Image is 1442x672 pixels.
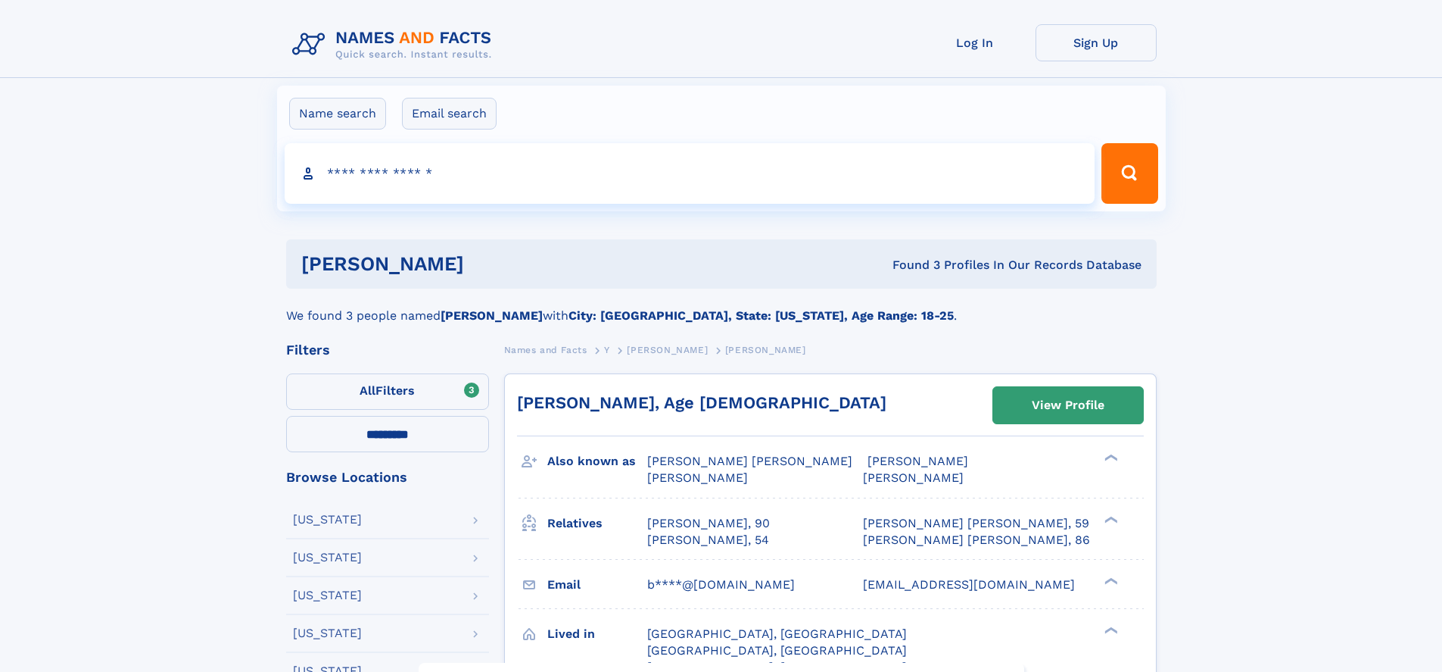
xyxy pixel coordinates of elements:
[1101,514,1119,524] div: ❯
[293,514,362,526] div: [US_STATE]
[647,515,770,532] a: [PERSON_NAME], 90
[286,374,489,410] label: Filters
[647,454,852,468] span: [PERSON_NAME] [PERSON_NAME]
[504,340,587,359] a: Names and Facts
[289,98,386,130] label: Name search
[627,340,708,359] a: [PERSON_NAME]
[286,470,489,484] div: Browse Locations
[1101,453,1119,463] div: ❯
[1032,388,1104,423] div: View Profile
[547,572,647,598] h3: Email
[678,257,1141,273] div: Found 3 Profiles In Our Records Database
[604,340,610,359] a: Y
[1101,576,1119,586] div: ❯
[517,393,886,412] a: [PERSON_NAME], Age [DEMOGRAPHIC_DATA]
[293,627,362,639] div: [US_STATE]
[863,532,1090,549] a: [PERSON_NAME] [PERSON_NAME], 86
[286,343,489,357] div: Filters
[863,577,1075,592] span: [EMAIL_ADDRESS][DOMAIN_NAME]
[568,308,954,323] b: City: [GEOGRAPHIC_DATA], State: [US_STATE], Age Range: 18-25
[547,449,647,474] h3: Also known as
[647,643,907,658] span: [GEOGRAPHIC_DATA], [GEOGRAPHIC_DATA]
[863,470,964,485] span: [PERSON_NAME]
[627,345,708,355] span: [PERSON_NAME]
[725,345,806,355] span: [PERSON_NAME]
[360,383,375,398] span: All
[647,627,907,641] span: [GEOGRAPHIC_DATA], [GEOGRAPHIC_DATA]
[285,143,1095,204] input: search input
[286,289,1157,325] div: We found 3 people named with .
[441,308,543,323] b: [PERSON_NAME]
[604,345,610,355] span: Y
[1101,143,1157,204] button: Search Button
[301,255,678,273] h1: [PERSON_NAME]
[914,24,1036,61] a: Log In
[547,511,647,536] h3: Relatives
[867,454,968,468] span: [PERSON_NAME]
[293,552,362,564] div: [US_STATE]
[286,24,504,65] img: Logo Names and Facts
[1101,625,1119,635] div: ❯
[647,532,769,549] a: [PERSON_NAME], 54
[993,387,1143,424] a: View Profile
[293,589,362,602] div: [US_STATE]
[647,470,748,485] span: [PERSON_NAME]
[402,98,497,130] label: Email search
[863,515,1089,532] a: [PERSON_NAME] [PERSON_NAME], 59
[547,621,647,647] h3: Lived in
[1036,24,1157,61] a: Sign Up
